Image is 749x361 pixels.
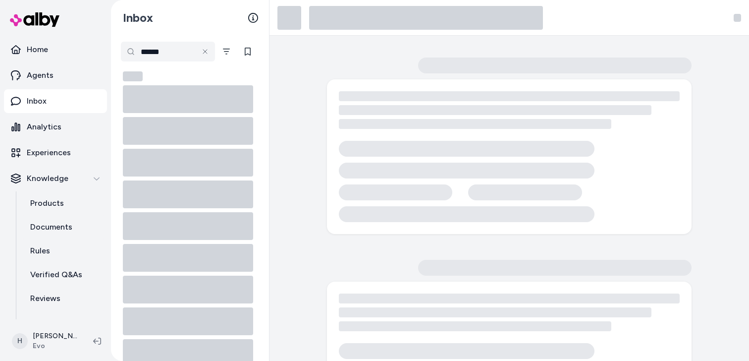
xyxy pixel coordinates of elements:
[27,147,71,159] p: Experiences
[27,69,53,81] p: Agents
[10,12,59,27] img: alby Logo
[27,95,47,107] p: Inbox
[27,173,68,184] p: Knowledge
[4,63,107,87] a: Agents
[27,121,61,133] p: Analytics
[12,333,28,349] span: H
[30,293,60,304] p: Reviews
[4,115,107,139] a: Analytics
[33,331,77,341] p: [PERSON_NAME]
[20,191,107,215] a: Products
[123,10,153,25] h2: Inbox
[20,263,107,287] a: Verified Q&As
[4,89,107,113] a: Inbox
[20,287,107,310] a: Reviews
[30,221,72,233] p: Documents
[217,42,236,61] button: Filter
[20,215,107,239] a: Documents
[4,38,107,61] a: Home
[33,341,77,351] span: Evo
[4,141,107,165] a: Experiences
[27,44,48,56] p: Home
[20,310,107,334] a: Survey Questions
[30,316,96,328] p: Survey Questions
[30,197,64,209] p: Products
[20,239,107,263] a: Rules
[4,167,107,190] button: Knowledge
[30,269,82,281] p: Verified Q&As
[6,325,85,357] button: H[PERSON_NAME]Evo
[30,245,50,257] p: Rules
